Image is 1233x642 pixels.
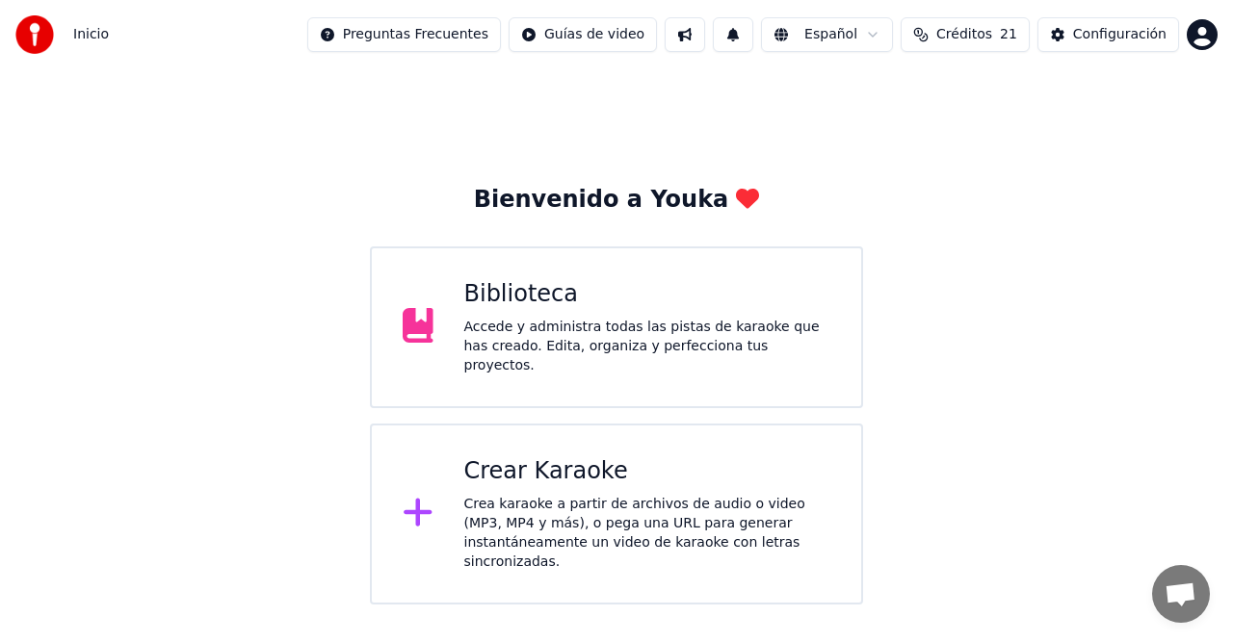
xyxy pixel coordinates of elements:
[464,495,831,572] div: Crea karaoke a partir de archivos de audio o video (MP3, MP4 y más), o pega una URL para generar ...
[901,17,1030,52] button: Créditos21
[73,25,109,44] span: Inicio
[474,185,760,216] div: Bienvenido a Youka
[1152,565,1210,623] a: Open chat
[307,17,501,52] button: Preguntas Frecuentes
[15,15,54,54] img: youka
[509,17,657,52] button: Guías de video
[464,318,831,375] div: Accede y administra todas las pistas de karaoke que has creado. Edita, organiza y perfecciona tus...
[936,25,992,44] span: Créditos
[1037,17,1179,52] button: Configuración
[73,25,109,44] nav: breadcrumb
[464,456,831,487] div: Crear Karaoke
[1000,25,1017,44] span: 21
[464,279,831,310] div: Biblioteca
[1073,25,1167,44] div: Configuración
